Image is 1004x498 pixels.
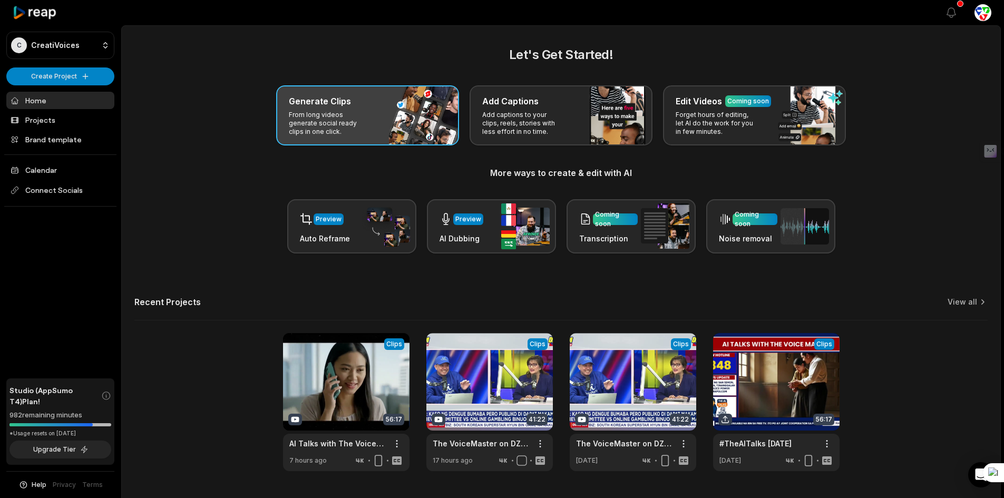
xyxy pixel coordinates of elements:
[735,210,775,229] div: Coming soon
[440,233,483,244] h3: AI Dubbing
[18,480,46,490] button: Help
[455,214,481,224] div: Preview
[9,385,101,407] span: Studio (AppSumo T4) Plan!
[53,480,76,490] a: Privacy
[781,208,829,245] img: noise_removal.png
[9,441,111,458] button: Upgrade Tier
[641,203,689,249] img: transcription.png
[968,462,993,487] div: Open Intercom Messenger
[9,429,111,437] div: *Usage resets on [DATE]
[300,233,350,244] h3: Auto Reframe
[134,45,988,64] h2: Let's Get Started!
[289,95,351,108] h3: Generate Clips
[501,203,550,249] img: ai_dubbing.png
[579,233,638,244] h3: Transcription
[134,167,988,179] h3: More ways to create & edit with AI
[82,480,103,490] a: Terms
[9,410,111,421] div: 982 remaining minutes
[362,206,410,247] img: auto_reframe.png
[31,41,80,50] p: CreatiVoices
[482,111,564,136] p: Add captions to your clips, reels, stories with less effort in no time.
[134,297,201,307] h2: Recent Projects
[316,214,342,224] div: Preview
[595,210,636,229] div: Coming soon
[576,438,673,449] a: The VoiceMaster on DZMM PANALONG DISKARTE
[719,233,777,244] h3: Noise removal
[6,92,114,109] a: Home
[6,161,114,179] a: Calendar
[289,111,371,136] p: From long videos generate social ready clips in one click.
[6,67,114,85] button: Create Project
[6,181,114,200] span: Connect Socials
[433,438,530,449] a: The VoiceMaster on DZMM PANALONG DISKARTE
[948,297,977,307] a: View all
[727,96,769,106] div: Coming soon
[676,111,757,136] p: Forget hours of editing, let AI do the work for you in few minutes.
[32,480,46,490] span: Help
[676,95,722,108] h3: Edit Videos
[482,95,539,108] h3: Add Captions
[6,131,114,148] a: Brand template
[719,438,792,449] a: #TheAITalks [DATE]
[6,111,114,129] a: Projects
[289,438,386,449] a: AI Talks with The VoiceMaster Episode 1
[11,37,27,53] div: C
